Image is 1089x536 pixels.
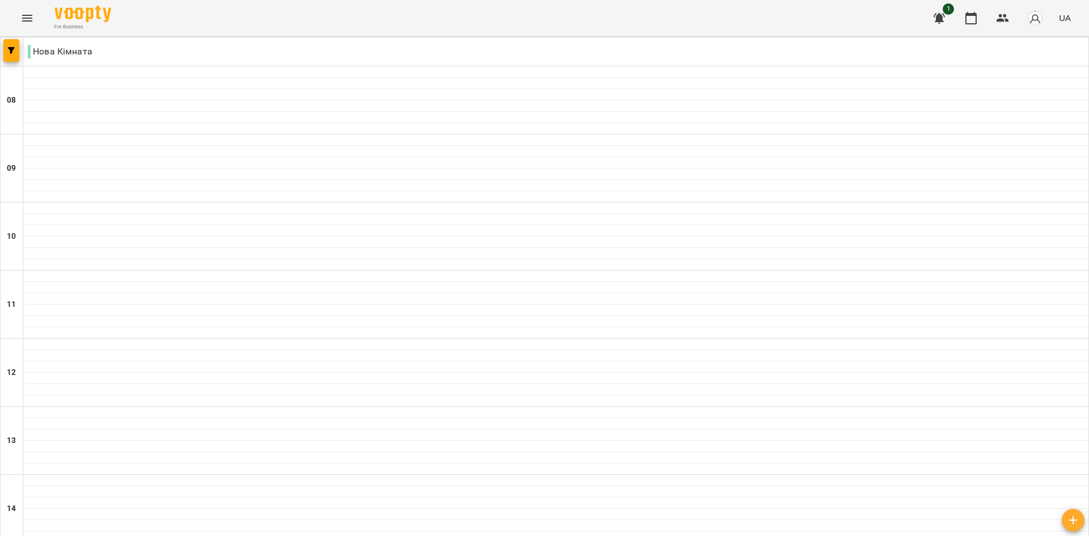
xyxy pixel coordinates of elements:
button: Menu [14,5,41,32]
h6: 11 [7,298,16,311]
h6: 12 [7,366,16,379]
button: Створити урок [1062,509,1084,531]
img: Voopty Logo [54,6,111,22]
p: Нова Кімната [28,45,92,58]
button: UA [1054,7,1075,28]
span: UA [1059,12,1071,24]
h6: 14 [7,503,16,515]
span: 1 [943,3,954,15]
span: For Business [54,23,111,31]
h6: 10 [7,230,16,243]
h6: 09 [7,162,16,175]
h6: 13 [7,434,16,447]
img: avatar_s.png [1027,10,1043,26]
h6: 08 [7,94,16,107]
